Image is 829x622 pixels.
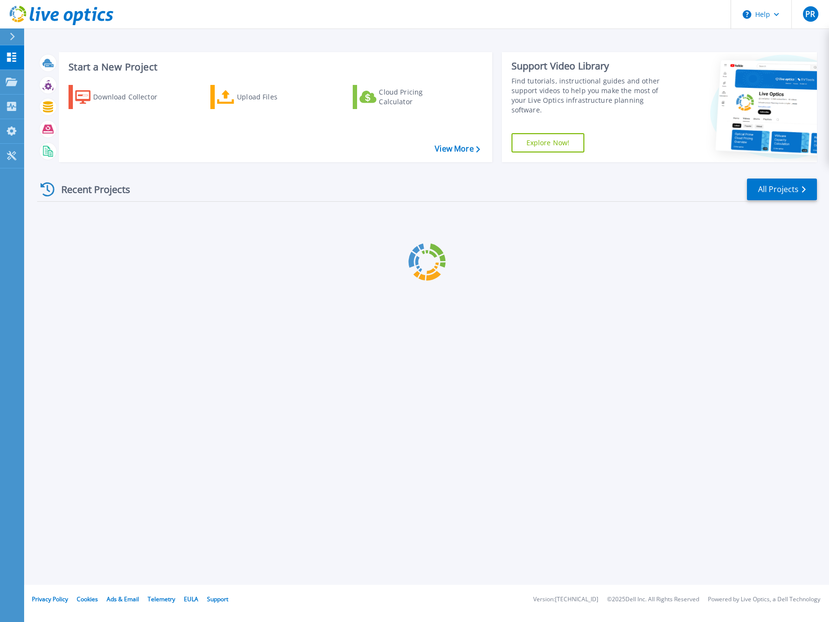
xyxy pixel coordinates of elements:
li: Version: [TECHNICAL_ID] [533,596,598,603]
a: Download Collector [69,85,176,109]
a: All Projects [747,179,817,200]
a: Cloud Pricing Calculator [353,85,460,109]
a: Cookies [77,595,98,603]
a: Upload Files [210,85,318,109]
div: Cloud Pricing Calculator [379,87,456,107]
a: Privacy Policy [32,595,68,603]
a: Ads & Email [107,595,139,603]
li: Powered by Live Optics, a Dell Technology [708,596,820,603]
div: Find tutorials, instructional guides and other support videos to help you make the most of your L... [511,76,671,115]
div: Upload Files [237,87,314,107]
h3: Start a New Project [69,62,480,72]
div: Download Collector [93,87,170,107]
span: PR [805,10,815,18]
a: View More [435,144,480,153]
a: Support [207,595,228,603]
a: EULA [184,595,198,603]
div: Recent Projects [37,178,143,201]
a: Telemetry [148,595,175,603]
div: Support Video Library [511,60,671,72]
a: Explore Now! [511,133,585,152]
li: © 2025 Dell Inc. All Rights Reserved [607,596,699,603]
